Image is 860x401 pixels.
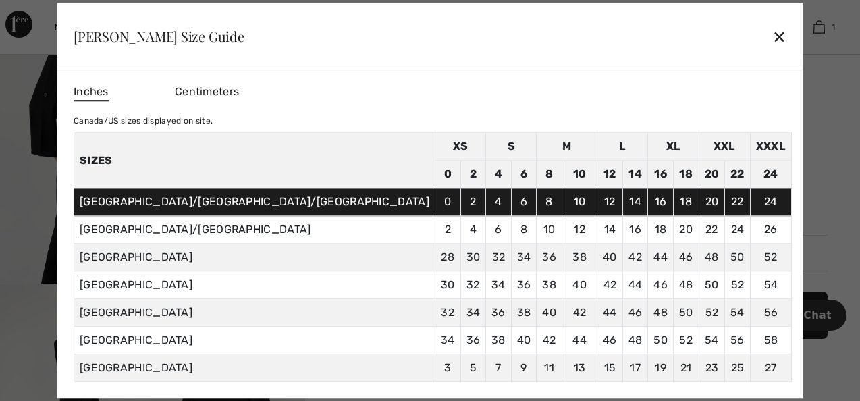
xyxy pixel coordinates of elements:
td: 8 [511,216,537,244]
td: [GEOGRAPHIC_DATA] [74,271,435,299]
td: 18 [648,216,674,244]
td: 54 [699,327,725,354]
td: 30 [435,271,460,299]
div: [PERSON_NAME] Size Guide [74,30,244,43]
td: 44 [622,271,648,299]
td: 28 [435,244,460,271]
td: 44 [648,244,674,271]
td: 3 [435,354,460,382]
td: 14 [622,161,648,188]
div: Canada/US sizes displayed on site. [74,115,792,127]
td: 12 [562,216,597,244]
td: 46 [597,327,623,354]
td: 54 [725,299,751,327]
td: 54 [750,271,791,299]
td: 4 [486,161,512,188]
td: 48 [648,299,674,327]
td: 38 [511,299,537,327]
td: 32 [460,271,486,299]
td: 42 [562,299,597,327]
span: Inches [74,84,109,101]
td: 6 [511,161,537,188]
td: 5 [460,354,486,382]
td: S [486,133,537,161]
td: 18 [673,161,699,188]
td: 20 [699,161,725,188]
td: 18 [673,188,699,216]
td: 42 [622,244,648,271]
td: [GEOGRAPHIC_DATA] [74,244,435,271]
td: 4 [486,188,512,216]
td: XL [648,133,699,161]
td: [GEOGRAPHIC_DATA] [74,299,435,327]
td: 11 [537,354,562,382]
td: 50 [648,327,674,354]
td: 21 [673,354,699,382]
td: 48 [699,244,725,271]
td: 6 [511,188,537,216]
td: 17 [622,354,648,382]
td: 50 [725,244,751,271]
td: 8 [537,161,562,188]
td: 50 [699,271,725,299]
td: 56 [725,327,751,354]
td: 23 [699,354,725,382]
td: 42 [537,327,562,354]
td: 46 [648,271,674,299]
span: Chat [30,9,57,22]
td: 24 [750,161,791,188]
td: 52 [673,327,699,354]
td: 52 [725,271,751,299]
td: 36 [486,299,512,327]
td: 0 [435,161,460,188]
td: 26 [750,216,791,244]
span: Centimeters [175,85,239,98]
td: 38 [537,271,562,299]
td: 10 [562,188,597,216]
td: 16 [648,161,674,188]
td: 46 [673,244,699,271]
td: 2 [460,188,486,216]
td: 12 [597,188,623,216]
td: 6 [486,216,512,244]
td: 46 [622,299,648,327]
td: 14 [597,216,623,244]
td: 10 [562,161,597,188]
td: [GEOGRAPHIC_DATA] [74,327,435,354]
td: 38 [562,244,597,271]
td: 13 [562,354,597,382]
td: 14 [622,188,648,216]
td: 30 [460,244,486,271]
td: XXL [699,133,750,161]
td: 0 [435,188,460,216]
td: 24 [725,216,751,244]
td: 20 [699,188,725,216]
td: 10 [537,216,562,244]
td: 34 [511,244,537,271]
td: L [597,133,648,161]
td: 16 [622,216,648,244]
td: 16 [648,188,674,216]
td: 36 [511,271,537,299]
td: 22 [725,161,751,188]
td: 56 [750,299,791,327]
td: 20 [673,216,699,244]
td: XXXL [750,133,791,161]
td: 58 [750,327,791,354]
td: [GEOGRAPHIC_DATA] [74,354,435,382]
td: 48 [622,327,648,354]
td: 2 [460,161,486,188]
td: XS [435,133,485,161]
td: 7 [486,354,512,382]
td: 25 [725,354,751,382]
td: 8 [537,188,562,216]
td: M [537,133,597,161]
td: 38 [486,327,512,354]
td: 32 [486,244,512,271]
td: 44 [597,299,623,327]
div: ✕ [772,22,786,51]
td: 44 [562,327,597,354]
td: 34 [486,271,512,299]
td: 40 [537,299,562,327]
td: 40 [511,327,537,354]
